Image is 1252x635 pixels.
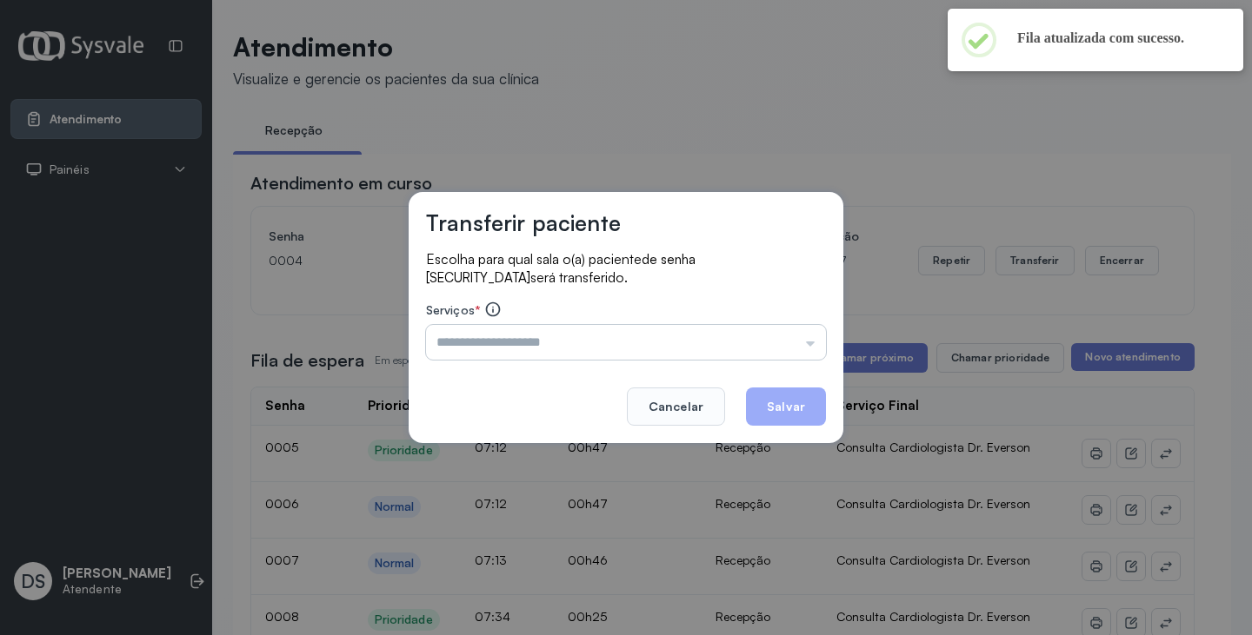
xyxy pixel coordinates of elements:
[426,302,475,317] span: Serviços
[426,250,826,287] p: Escolha para qual sala o(a) paciente será transferido.
[426,209,621,236] h3: Transferir paciente
[746,387,826,426] button: Salvar
[1017,30,1215,47] h2: Fila atualizada com sucesso.
[627,387,725,426] button: Cancelar
[426,251,696,286] span: de senha [SECURITY_DATA]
